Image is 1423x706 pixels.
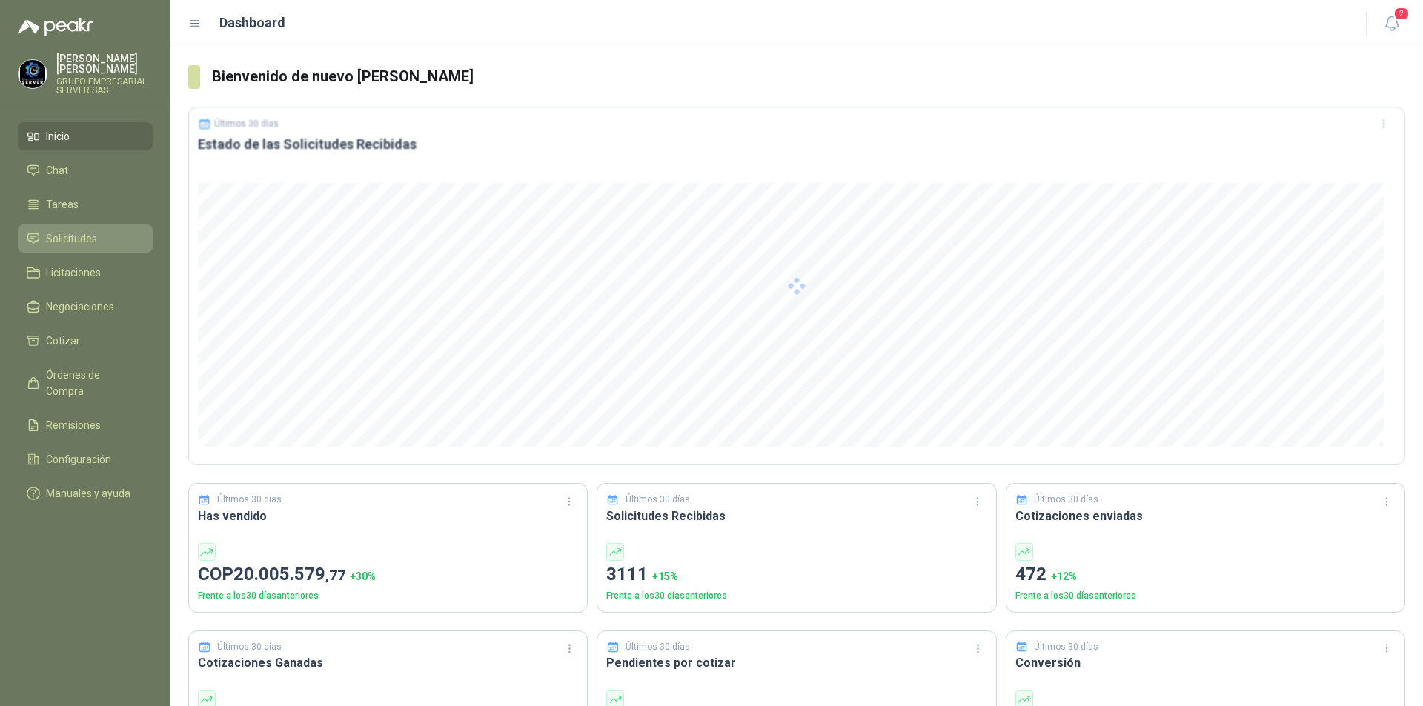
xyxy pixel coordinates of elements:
[19,60,47,88] img: Company Logo
[1034,640,1098,654] p: Últimos 30 días
[46,367,139,399] span: Órdenes de Compra
[606,589,986,603] p: Frente a los 30 días anteriores
[198,561,578,589] p: COP
[18,293,153,321] a: Negociaciones
[18,224,153,253] a: Solicitudes
[626,493,690,507] p: Últimos 30 días
[18,479,153,507] a: Manuales y ayuda
[56,53,153,74] p: [PERSON_NAME] [PERSON_NAME]
[46,299,114,315] span: Negociaciones
[46,417,101,433] span: Remisiones
[56,77,153,95] p: GRUPO EMPRESARIAL SERVER SAS
[18,156,153,184] a: Chat
[46,230,97,247] span: Solicitudes
[198,653,578,672] h3: Cotizaciones Ganadas
[18,190,153,219] a: Tareas
[219,13,285,33] h1: Dashboard
[18,122,153,150] a: Inicio
[18,361,153,405] a: Órdenes de Compra
[46,485,130,502] span: Manuales y ayuda
[18,259,153,287] a: Licitaciones
[46,451,111,467] span: Configuración
[18,445,153,473] a: Configuración
[46,162,68,179] span: Chat
[652,570,678,582] span: + 15 %
[46,128,70,144] span: Inicio
[212,65,1405,88] h3: Bienvenido de nuevo [PERSON_NAME]
[1015,507,1396,525] h3: Cotizaciones enviadas
[606,507,986,525] h3: Solicitudes Recibidas
[1015,589,1396,603] p: Frente a los 30 días anteriores
[198,507,578,525] h3: Has vendido
[1015,561,1396,589] p: 472
[1034,493,1098,507] p: Últimos 30 días
[1379,10,1405,37] button: 2
[325,567,345,584] span: ,77
[46,196,79,213] span: Tareas
[46,333,80,349] span: Cotizar
[626,640,690,654] p: Últimos 30 días
[18,411,153,439] a: Remisiones
[1393,7,1410,21] span: 2
[1015,653,1396,672] h3: Conversión
[18,18,93,36] img: Logo peakr
[198,589,578,603] p: Frente a los 30 días anteriores
[217,493,282,507] p: Últimos 30 días
[350,570,376,582] span: + 30 %
[217,640,282,654] p: Últimos 30 días
[18,327,153,355] a: Cotizar
[46,264,101,281] span: Licitaciones
[606,561,986,589] p: 3111
[233,564,345,585] span: 20.005.579
[1051,570,1077,582] span: + 12 %
[606,653,986,672] h3: Pendientes por cotizar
